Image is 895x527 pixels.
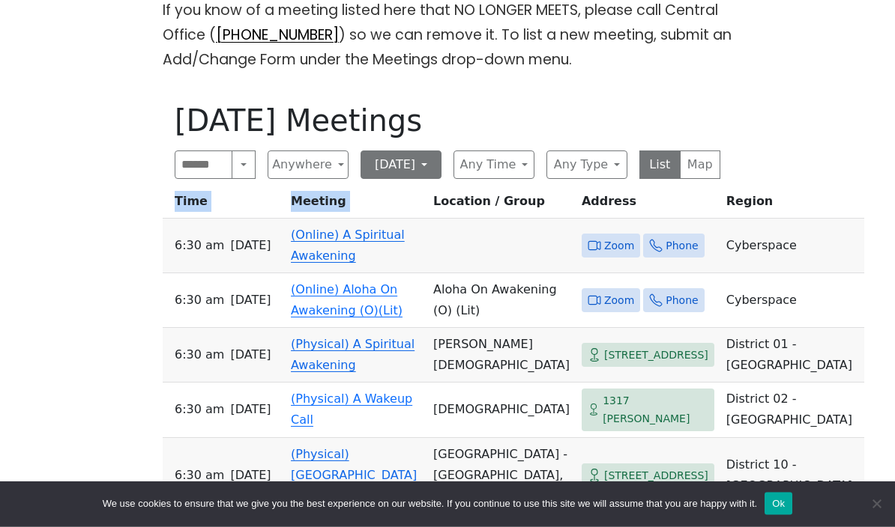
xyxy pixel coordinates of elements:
[604,347,708,365] span: [STREET_ADDRESS]
[103,496,757,511] span: We use cookies to ensure that we give you the best experience on our website. If you continue to ...
[291,338,415,373] a: (Physical) A Spiritual Awakening
[720,439,864,514] td: District 10 - [GEOGRAPHIC_DATA]
[268,151,349,180] button: Anywhere
[765,493,792,515] button: Ok
[230,236,271,257] span: [DATE]
[720,274,864,329] td: Cyberspace
[427,329,576,383] td: [PERSON_NAME][DEMOGRAPHIC_DATA]
[361,151,442,180] button: [DATE]
[427,383,576,439] td: [DEMOGRAPHIC_DATA]
[291,448,417,504] a: (Physical) [GEOGRAPHIC_DATA] Morning Meditation
[232,151,256,180] button: Search
[291,392,412,427] a: (Physical) A Wakeup Call
[604,292,634,311] span: Zoom
[604,237,634,256] span: Zoom
[216,25,339,46] a: [PHONE_NUMBER]
[720,329,864,383] td: District 01 - [GEOGRAPHIC_DATA]
[175,236,224,257] span: 6:30 AM
[427,439,576,514] td: [GEOGRAPHIC_DATA] - [GEOGRAPHIC_DATA], Area #1
[720,219,864,274] td: Cyberspace
[427,274,576,329] td: Aloha On Awakening (O) (Lit)
[230,400,271,421] span: [DATE]
[427,192,576,219] th: Location / Group
[720,383,864,439] td: District 02 - [GEOGRAPHIC_DATA]
[230,466,271,487] span: [DATE]
[291,228,405,263] a: (Online) A Spiritual Awakening
[576,192,720,219] th: Address
[666,237,698,256] span: Phone
[453,151,534,180] button: Any Time
[163,192,285,219] th: Time
[869,496,884,511] span: No
[666,292,698,311] span: Phone
[175,345,224,366] span: 6:30 AM
[639,151,681,180] button: List
[175,400,224,421] span: 6:30 AM
[230,345,271,366] span: [DATE]
[291,283,403,318] a: (Online) Aloha On Awakening (O)(Lit)
[175,151,232,180] input: Search
[285,192,427,219] th: Meeting
[680,151,721,180] button: Map
[175,466,224,487] span: 6:30 AM
[175,103,720,139] h1: [DATE] Meetings
[603,392,708,429] span: 1317 [PERSON_NAME]
[604,467,708,486] span: [STREET_ADDRESS]
[720,192,864,219] th: Region
[230,290,271,311] span: [DATE]
[175,290,224,311] span: 6:30 AM
[546,151,627,180] button: Any Type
